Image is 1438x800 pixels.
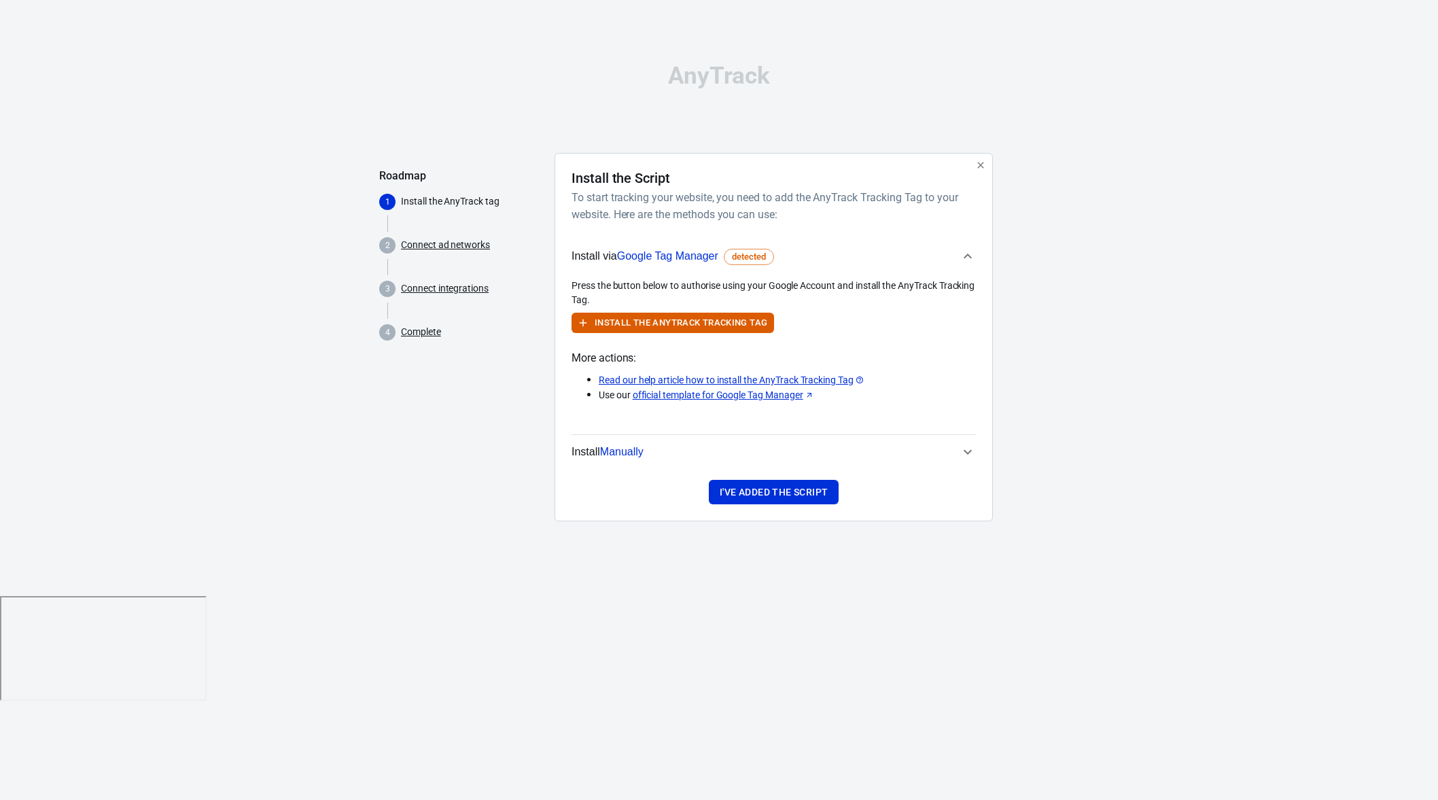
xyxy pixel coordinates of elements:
span: Manually [600,446,644,457]
div: Press the button below to authorise using your Google Account and install the AnyTrack Tracking Tag. [572,279,976,307]
text: 2 [385,241,390,250]
text: 3 [385,284,390,294]
p: Install the AnyTrack tag [401,194,544,209]
button: I've added the script [709,480,839,505]
iframe: Intercom live chat [1392,733,1424,766]
a: Connect integrations [401,281,489,296]
h6: To start tracking your website, you need to add the AnyTrack Tracking Tag to your website. Here a... [572,189,970,223]
span: detected [727,250,771,264]
button: InstallManually [572,435,976,469]
span: Install [572,443,644,461]
button: Install the AnyTrack Tracking Tag [572,313,774,334]
text: 4 [385,328,390,337]
span: Install via [572,247,774,265]
a: Read our help article how to install the AnyTrack Tracking Tag [599,373,864,387]
a: Connect ad networks [401,238,490,252]
a: Complete [401,325,441,339]
h5: Roadmap [379,169,544,183]
span: Google Tag Manager [617,250,718,262]
span: More actions: [572,349,976,367]
text: 1 [385,197,390,207]
p: Use our [599,388,976,402]
a: official template for Google Tag Manager [633,388,814,402]
button: Install viaGoogle Tag Managerdetected [572,234,976,279]
div: AnyTrack [379,64,1059,88]
h4: Install the Script [572,170,670,186]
